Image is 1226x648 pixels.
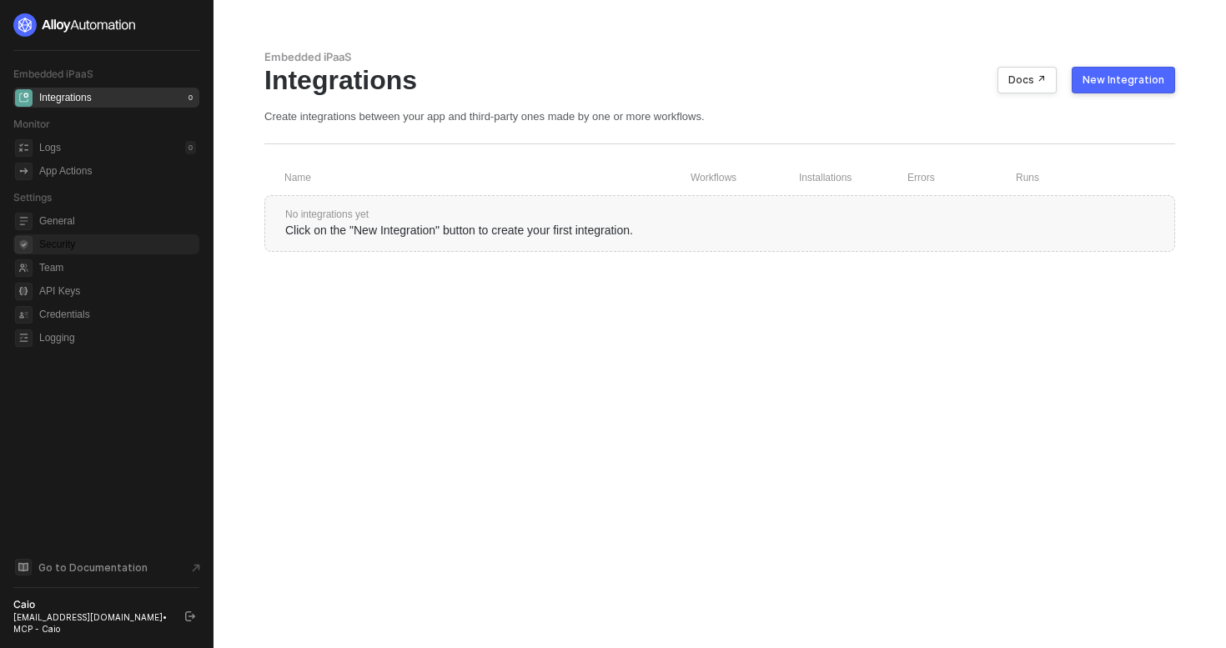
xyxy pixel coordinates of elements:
[39,141,61,155] div: Logs
[15,259,33,277] span: team
[15,139,33,157] span: icon-logs
[15,236,33,254] span: security
[13,557,200,577] a: Knowledge Base
[39,281,196,301] span: API Keys
[39,164,92,178] div: App Actions
[264,64,1175,96] div: Integrations
[185,91,196,104] div: 0
[264,109,1175,123] div: Create integrations between your app and third-party ones made by one or more workflows.
[13,13,199,37] a: logo
[185,611,195,621] span: logout
[907,171,1016,185] div: Errors
[39,328,196,348] span: Logging
[15,163,33,180] span: icon-app-actions
[39,91,92,105] div: Integrations
[1072,67,1175,93] button: New Integration
[1016,171,1130,185] div: Runs
[13,598,170,611] div: Caio
[691,171,799,185] div: Workflows
[13,191,52,203] span: Settings
[285,222,1154,239] div: Click on the "New Integration" button to create your first integration.
[15,306,33,324] span: credentials
[264,50,1175,64] div: Embedded iPaaS
[39,211,196,231] span: General
[15,329,33,347] span: logging
[15,213,33,230] span: general
[39,234,196,254] span: Security
[15,283,33,300] span: api-key
[15,559,32,575] span: documentation
[13,68,93,80] span: Embedded iPaaS
[38,560,148,575] span: Go to Documentation
[285,208,1154,222] div: No integrations yet
[1008,73,1046,87] div: Docs ↗
[997,67,1057,93] button: Docs ↗
[13,13,137,37] img: logo
[284,171,691,185] div: Name
[39,304,196,324] span: Credentials
[39,258,196,278] span: Team
[799,171,907,185] div: Installations
[13,118,50,130] span: Monitor
[1083,73,1164,87] div: New Integration
[13,611,170,635] div: [EMAIL_ADDRESS][DOMAIN_NAME] • MCP - Caio
[15,89,33,107] span: integrations
[188,560,204,576] span: document-arrow
[185,141,196,154] div: 0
